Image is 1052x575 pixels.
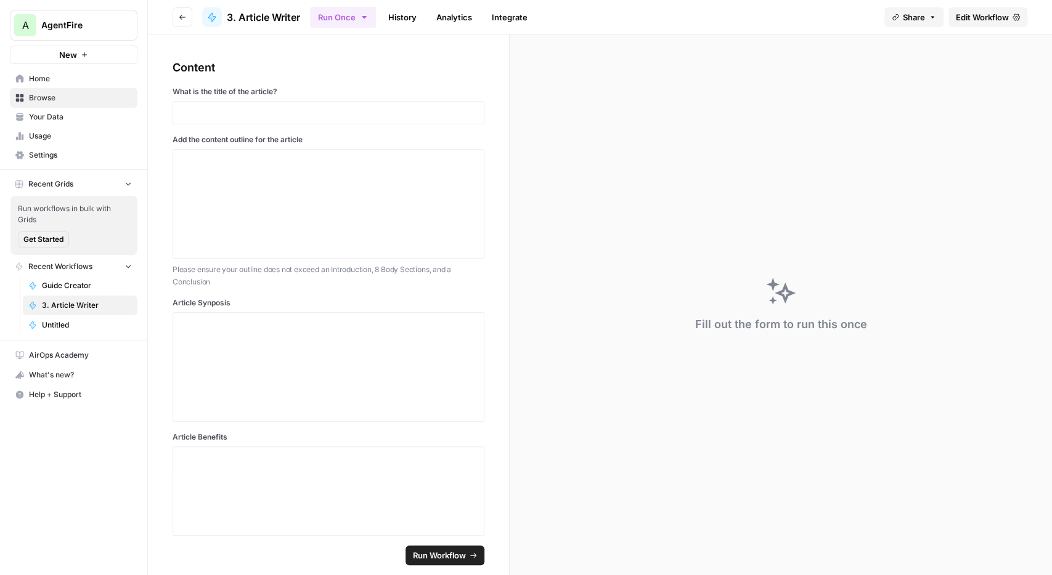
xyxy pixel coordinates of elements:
[173,432,484,443] label: Article Benefits
[29,111,132,123] span: Your Data
[10,10,137,41] button: Workspace: AgentFire
[29,389,132,400] span: Help + Support
[10,257,137,276] button: Recent Workflows
[23,296,137,315] a: 3. Article Writer
[29,131,132,142] span: Usage
[10,46,137,64] button: New
[10,88,137,108] a: Browse
[956,11,1009,23] span: Edit Workflow
[10,365,137,385] button: What's new?
[18,231,69,247] button: Get Started
[202,7,300,27] a: 3. Article Writer
[173,86,484,97] label: What is the title of the article?
[42,320,132,331] span: Untitled
[429,7,479,27] a: Analytics
[10,366,137,384] div: What's new?
[903,11,925,23] span: Share
[29,350,132,361] span: AirOps Academy
[10,345,137,365] a: AirOps Academy
[948,7,1027,27] a: Edit Workflow
[28,261,92,272] span: Recent Workflows
[484,7,535,27] a: Integrate
[23,234,63,245] span: Get Started
[29,150,132,161] span: Settings
[10,107,137,127] a: Your Data
[42,300,132,311] span: 3. Article Writer
[23,315,137,335] a: Untitled
[10,69,137,89] a: Home
[10,145,137,165] a: Settings
[10,126,137,146] a: Usage
[29,73,132,84] span: Home
[173,134,484,145] label: Add the content outline for the article
[381,7,424,27] a: History
[10,385,137,404] button: Help + Support
[413,549,466,561] span: Run Workflow
[227,10,300,25] span: 3. Article Writer
[18,203,130,225] span: Run workflows in bulk with Grids
[29,92,132,103] span: Browse
[23,276,137,296] a: Guide Creator
[695,316,866,333] div: Fill out the form to run this once
[28,179,73,190] span: Recent Grids
[42,280,132,291] span: Guide Creator
[22,18,29,33] span: A
[10,175,137,193] button: Recent Grids
[310,7,376,28] button: Run Once
[173,59,484,76] div: Content
[173,297,484,308] label: Article Synposis
[884,7,944,27] button: Share
[41,19,116,31] span: AgentFire
[173,263,484,287] p: Please ensure your outline does not exceed an Introduction, 8 Body Sections, and a Conclusion
[59,49,77,61] span: New
[406,545,484,565] button: Run Workflow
